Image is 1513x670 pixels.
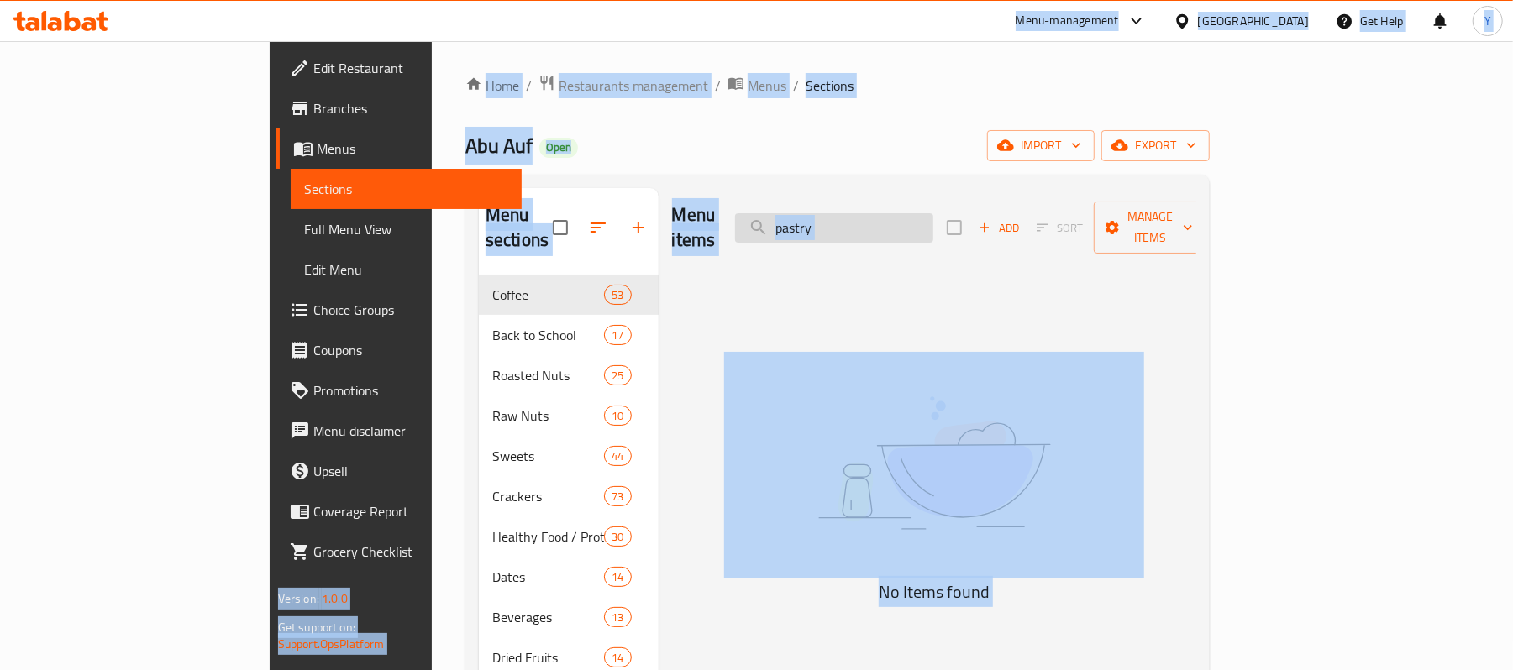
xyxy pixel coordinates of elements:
div: items [604,526,631,547]
div: Open [539,138,578,158]
span: 25 [605,368,630,384]
div: Back to School17 [479,315,659,355]
span: Full Menu View [304,219,509,239]
span: Select section first [1026,215,1094,241]
span: 13 [605,610,630,626]
div: items [604,486,631,506]
a: Menu disclaimer [276,411,523,451]
span: Edit Menu [304,259,509,280]
div: Dates14 [479,557,659,597]
span: 73 [605,489,630,505]
span: Version: [278,588,319,610]
a: Menus [728,75,786,97]
span: 44 [605,448,630,464]
nav: breadcrumb [465,75,1210,97]
div: items [604,325,631,345]
div: items [604,365,631,385]
span: 17 [605,327,630,343]
span: 1.0.0 [322,588,348,610]
span: Crackers [492,486,604,506]
span: Branches [313,98,509,118]
div: Sweets44 [479,436,659,476]
span: Edit Restaurant [313,58,509,78]
input: search [735,213,933,243]
span: 30 [605,529,630,545]
div: items [604,285,631,305]
span: Coffee [492,285,604,305]
span: Restaurants management [559,76,708,96]
div: items [604,406,631,426]
span: Open [539,140,578,154]
a: Edit Restaurant [276,48,523,88]
span: import [1001,135,1081,156]
a: Menus [276,128,523,169]
a: Restaurants management [538,75,708,97]
div: Raw Nuts10 [479,395,659,436]
h2: Menu items [672,202,716,253]
span: Dates [492,567,604,587]
a: Promotions [276,370,523,411]
a: Full Menu View [291,209,523,249]
span: Coverage Report [313,501,509,521]
span: Dried Fruits [492,647,604,667]
span: Sections [806,76,854,96]
li: / [715,76,721,96]
div: Healthy Food / Protein Bars30 [479,516,659,557]
span: Y [1484,12,1491,30]
div: Beverages13 [479,597,659,637]
a: Upsell [276,451,523,491]
span: Upsell [313,461,509,481]
span: Promotions [313,380,509,400]
span: Coupons [313,340,509,360]
span: Raw Nuts [492,406,604,426]
div: items [604,446,631,466]
div: Roasted Nuts25 [479,355,659,395]
span: 14 [605,650,630,666]
div: [GEOGRAPHIC_DATA] [1198,12,1309,30]
span: Add item [972,215,1026,241]
span: 10 [605,408,630,424]
li: / [793,76,799,96]
a: Support.OpsPlatform [278,633,385,655]
span: Sections [304,179,509,199]
span: Select all sections [543,210,578,245]
button: Manage items [1094,202,1206,254]
img: dish.svg [724,352,1144,574]
span: 14 [605,569,630,585]
div: items [604,647,631,667]
span: Menus [317,139,509,159]
a: Edit Menu [291,249,523,290]
span: Grocery Checklist [313,542,509,562]
span: Healthy Food / Protein Bars [492,526,604,547]
span: Back to School [492,325,604,345]
a: Grocery Checklist [276,531,523,572]
a: Branches [276,88,523,128]
a: Coupons [276,330,523,370]
button: import [987,130,1095,161]
span: Add [976,218,1022,238]
button: export [1101,130,1210,161]
div: Crackers73 [479,476,659,516]
span: Sweets [492,446,604,466]
li: / [526,76,532,96]
div: Menu-management [1016,11,1119,31]
a: Sections [291,169,523,209]
span: Choice Groups [313,300,509,320]
div: items [604,567,631,587]
h5: No Items found [724,578,1144,605]
button: Add [972,215,1026,241]
span: Menus [748,76,786,96]
span: Manage items [1107,207,1193,249]
span: Menu disclaimer [313,421,509,441]
span: Beverages [492,607,604,627]
span: Abu Auf [465,127,533,165]
span: export [1115,135,1196,156]
a: Choice Groups [276,290,523,330]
